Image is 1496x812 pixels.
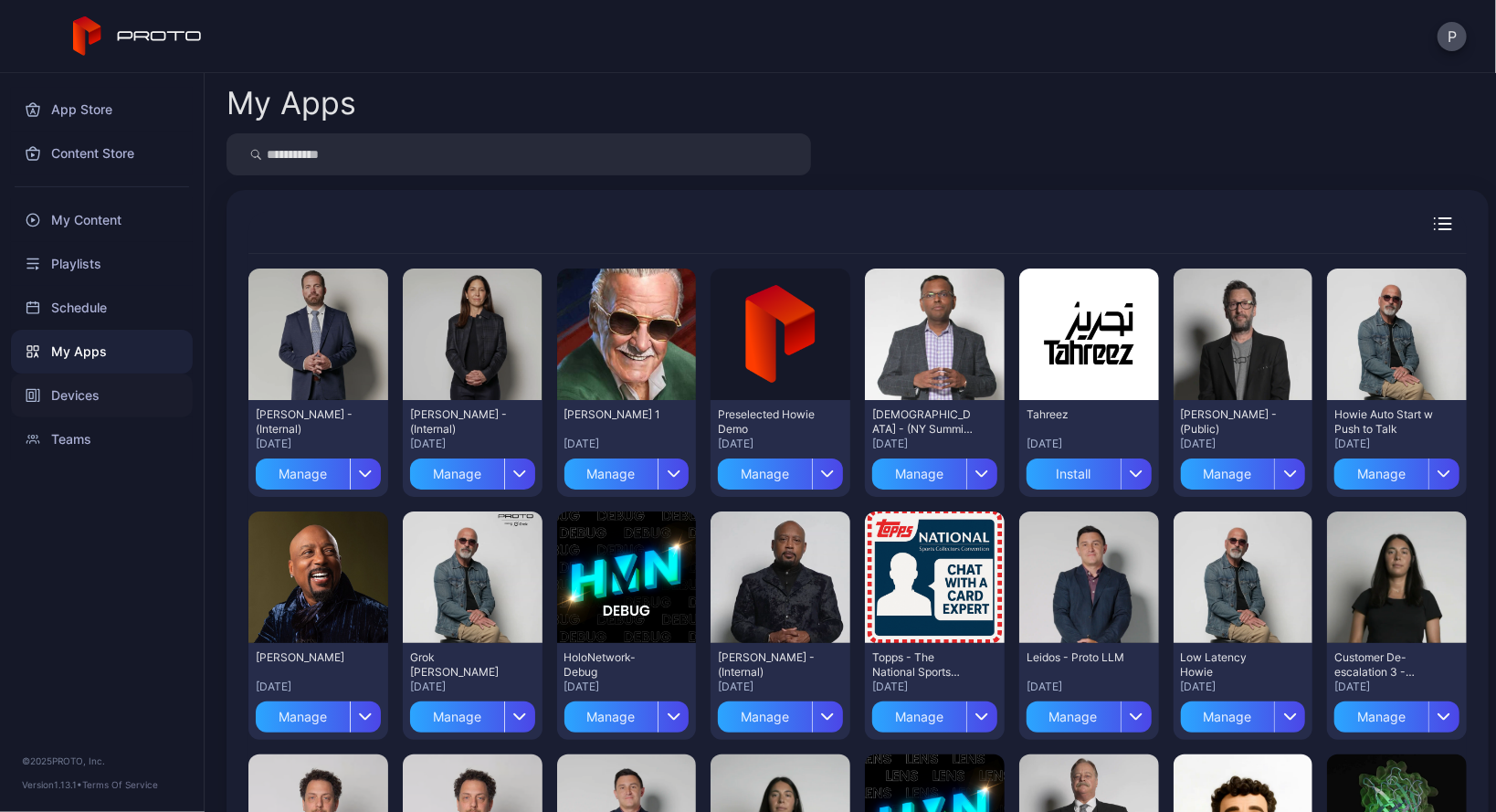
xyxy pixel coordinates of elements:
button: Manage [564,694,690,733]
button: Install [1027,451,1152,490]
div: Manage [564,459,658,490]
div: Manage [1334,701,1428,733]
div: [DATE] [718,680,843,694]
div: David N Persona - (Public) [1181,407,1281,437]
span: Version 1.13.1 • [22,779,82,790]
div: Tahreez [1027,407,1127,422]
div: [DATE] [564,437,690,451]
div: © 2025 PROTO, Inc. [22,754,182,768]
div: Grok Howie Mandel [410,650,511,680]
div: [DATE] [718,437,843,451]
div: [DATE] [872,437,997,451]
a: Schedule [11,286,193,330]
div: Stan 1 [564,407,665,422]
div: Manage [1334,459,1428,490]
div: [DATE] [410,680,535,694]
a: App Store [11,88,193,132]
div: [DATE] [256,437,381,451]
button: Manage [256,451,381,490]
div: Preselected Howie Demo [718,407,818,437]
div: Dr. Meltzer - (Internal) [410,407,511,437]
div: Manage [718,459,812,490]
button: Manage [872,451,997,490]
button: Manage [410,451,535,490]
button: P [1438,22,1467,51]
div: Manage [1027,701,1121,733]
a: Playlists [11,242,193,286]
div: [DATE] [1334,680,1459,694]
button: Manage [564,451,690,490]
div: [DATE] [564,680,690,694]
div: Manage [564,701,658,733]
a: My Apps [11,330,193,374]
a: Content Store [11,132,193,175]
button: Manage [718,694,843,733]
a: Devices [11,374,193,417]
button: Manage [256,694,381,733]
div: Manage [1181,459,1275,490]
div: [DATE] [872,680,997,694]
div: Manage [256,459,350,490]
div: Manage [872,459,966,490]
button: Manage [1334,451,1459,490]
button: Manage [1027,694,1152,733]
div: Install [1027,459,1121,490]
button: Manage [1181,694,1306,733]
div: Leidos - Proto LLM [1027,650,1127,665]
div: Swami - (NY Summit Push to Talk) [872,407,973,437]
div: [DATE] [1027,680,1152,694]
div: Manage [872,701,966,733]
div: [DATE] [1027,437,1152,451]
a: My Content [11,198,193,242]
div: Customer De-escalation 3 - (Amazon Last Mile) [1334,650,1435,680]
div: [DATE] [1334,437,1459,451]
div: My Apps [227,88,356,119]
button: Manage [1334,694,1459,733]
button: Manage [718,451,843,490]
div: Daymond John Selfie [256,650,356,665]
div: [DATE] [1181,680,1306,694]
a: Terms Of Service [82,779,158,790]
div: Jared - (Internal) [256,407,356,437]
div: Topps - The National Sports Card Convention [872,650,973,680]
div: Manage [256,701,350,733]
div: Low Latency Howie [1181,650,1281,680]
button: Manage [410,694,535,733]
div: Manage [410,459,504,490]
div: Daymond John - (Internal) [718,650,818,680]
div: [DATE] [410,437,535,451]
button: Manage [872,694,997,733]
div: Howie Auto Start w Push to Talk [1334,407,1435,437]
div: HoloNetwork-Debug [564,650,665,680]
button: Manage [1181,451,1306,490]
div: Manage [718,701,812,733]
div: [DATE] [1181,437,1306,451]
div: Manage [410,701,504,733]
div: [DATE] [256,680,381,694]
div: Manage [1181,701,1275,733]
a: Teams [11,417,193,461]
